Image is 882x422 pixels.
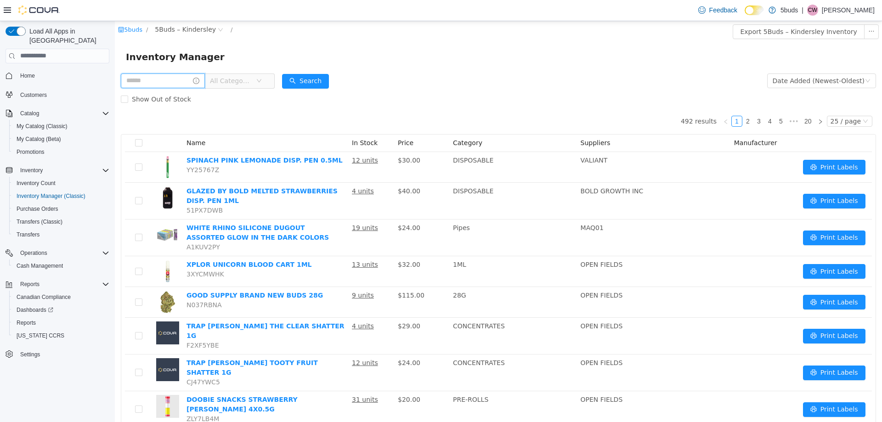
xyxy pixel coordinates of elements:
[17,231,40,238] span: Transfers
[2,69,113,82] button: Home
[745,15,745,16] span: Dark Mode
[17,248,51,259] button: Operations
[466,270,508,278] span: OPEN FIELDS
[17,279,43,290] button: Reports
[20,249,47,257] span: Operations
[17,70,39,81] a: Home
[17,108,109,119] span: Catalog
[72,135,228,143] a: SPINACH PINK LEMONADE DISP. PEN 0.5ML
[26,27,109,45] span: Load All Apps in [GEOGRAPHIC_DATA]
[650,95,660,105] a: 4
[466,301,508,309] span: OPEN FIELDS
[237,375,263,382] u: 31 units
[619,118,662,125] span: Manufacturer
[661,95,672,106] li: 5
[2,164,113,177] button: Inventory
[334,333,462,370] td: CONCENTRATES
[72,280,107,287] span: N037RBNA
[41,239,64,262] img: XPLOR UNICORN BLOOD CART 1ML hero shot
[13,317,109,328] span: Reports
[17,90,51,101] a: Customers
[658,53,750,67] div: Date Added (Newest-Oldest)
[13,292,74,303] a: Canadian Compliance
[466,375,508,382] span: OPEN FIELDS
[9,329,113,342] button: [US_STATE] CCRS
[17,293,71,301] span: Canadian Compliance
[709,6,737,15] span: Feedback
[628,95,638,105] a: 2
[334,131,462,162] td: DISPOSABLE
[13,317,40,328] a: Reports
[237,338,263,345] u: 12 units
[283,301,305,309] span: $29.00
[72,240,197,247] a: XPLOR UNICORN BLOOD CART 1ML
[334,162,462,198] td: DISPOSABLE
[17,135,61,143] span: My Catalog (Beta)
[13,134,65,145] a: My Catalog (Beta)
[13,146,48,158] a: Promotions
[17,205,58,213] span: Purchase Orders
[466,240,508,247] span: OPEN FIELDS
[20,110,39,117] span: Catalog
[466,203,489,210] span: MAQ01
[283,240,305,247] span: $32.00
[41,135,64,158] img: SPINACH PINK LEMONADE DISP. PEN 0.5ML hero shot
[688,381,751,396] button: icon: printerPrint Labels
[466,135,493,143] span: VALIANT
[72,270,208,278] a: GOOD SUPPLY BRAND NEW BUDS 28G
[338,118,367,125] span: Category
[17,248,109,259] span: Operations
[749,3,764,18] button: icon: ellipsis
[72,357,105,365] span: CJ47YWC5
[283,118,299,125] span: Price
[17,89,109,100] span: Customers
[808,5,817,16] span: CW
[9,120,113,133] button: My Catalog (Classic)
[17,262,63,270] span: Cash Management
[283,166,305,174] span: $40.00
[13,134,109,145] span: My Catalog (Beta)
[13,304,109,315] span: Dashboards
[748,97,753,104] i: icon: down
[72,145,104,152] span: YY25767Z
[628,95,639,106] li: 2
[237,270,259,278] u: 9 units
[661,95,671,105] a: 5
[41,337,64,360] img: TRAP TAFFY TOOTY FRUIT SHATTER 1G placeholder
[72,203,214,220] a: WHITE RHINO SILICONE DUGOUT ASSORTED GLOW IN THE DARK COLORS
[688,274,751,288] button: icon: printerPrint Labels
[13,229,109,240] span: Transfers
[618,3,749,18] button: Export 5Buds – Kindersley Inventory
[17,123,68,130] span: My Catalog (Classic)
[13,216,66,227] a: Transfers (Classic)
[639,95,650,106] li: 3
[822,5,875,16] p: [PERSON_NAME]
[9,304,113,316] a: Dashboards
[2,278,113,291] button: Reports
[283,203,305,210] span: $24.00
[672,95,686,106] span: •••
[672,95,686,106] li: Next 5 Pages
[3,5,28,12] a: icon: shop5buds
[639,95,649,105] a: 3
[41,270,64,293] img: GOOD SUPPLY BRAND NEW BUDS 28G hero shot
[2,107,113,120] button: Catalog
[41,202,64,225] img: WHITE RHINO SILICONE DUGOUT ASSORTED GLOW IN THE DARK COLORS hero shot
[72,338,203,355] a: TRAP [PERSON_NAME] TOOTY FRUIT SHATTER 1G
[237,166,259,174] u: 4 units
[617,95,627,105] a: 1
[9,215,113,228] button: Transfers (Classic)
[18,6,60,15] img: Cova
[95,55,137,64] span: All Categories
[17,218,62,225] span: Transfers (Classic)
[20,72,35,79] span: Home
[9,203,113,215] button: Purchase Orders
[9,228,113,241] button: Transfers
[20,351,40,358] span: Settings
[466,338,508,345] span: OPEN FIELDS
[17,108,43,119] button: Catalog
[20,167,43,174] span: Inventory
[17,165,109,176] span: Inventory
[13,178,59,189] a: Inventory Count
[237,118,263,125] span: In Stock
